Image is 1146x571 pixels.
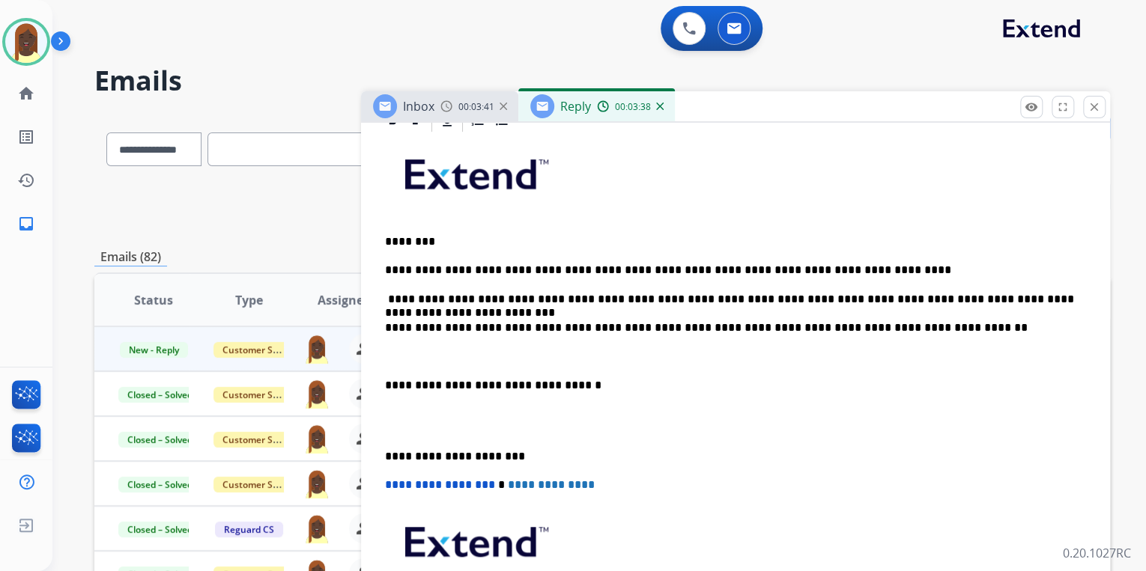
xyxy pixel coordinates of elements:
span: Closed – Solved [118,432,201,448]
img: avatar [5,21,47,63]
span: Assignee [318,291,370,309]
span: Inbox [403,98,434,114]
span: Customer Support [213,387,311,403]
span: Type [235,291,263,309]
mat-icon: person_remove [355,340,373,358]
mat-icon: fullscreen [1056,100,1070,114]
span: Customer Support [213,342,311,358]
mat-icon: remove_red_eye [1025,100,1038,114]
span: Closed – Solved [118,477,201,492]
span: New - Reply [120,342,188,358]
img: agent-avatar [303,513,331,543]
mat-icon: history [17,171,35,189]
mat-icon: list_alt [17,128,35,146]
span: Customer Support [213,477,311,492]
span: Reply [560,98,591,114]
mat-icon: close [1088,100,1101,114]
span: Status [134,291,173,309]
span: Closed – Solved [118,387,201,403]
img: agent-avatar [303,334,331,364]
span: 00:03:41 [458,101,494,113]
mat-icon: person_remove [355,385,373,403]
span: Closed – Solved [118,522,201,537]
img: agent-avatar [303,379,331,409]
h2: Emails [94,66,1110,96]
mat-icon: person_remove [355,519,373,537]
img: agent-avatar [303,424,331,454]
mat-icon: home [17,85,35,103]
p: 0.20.1027RC [1063,544,1131,562]
img: agent-avatar [303,468,331,498]
p: Emails (82) [94,248,167,266]
span: Customer Support [213,432,311,448]
mat-icon: person_remove [355,430,373,448]
span: 00:03:38 [615,101,651,113]
mat-icon: inbox [17,215,35,233]
span: Reguard CS [215,522,283,537]
mat-icon: person_remove [355,474,373,492]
